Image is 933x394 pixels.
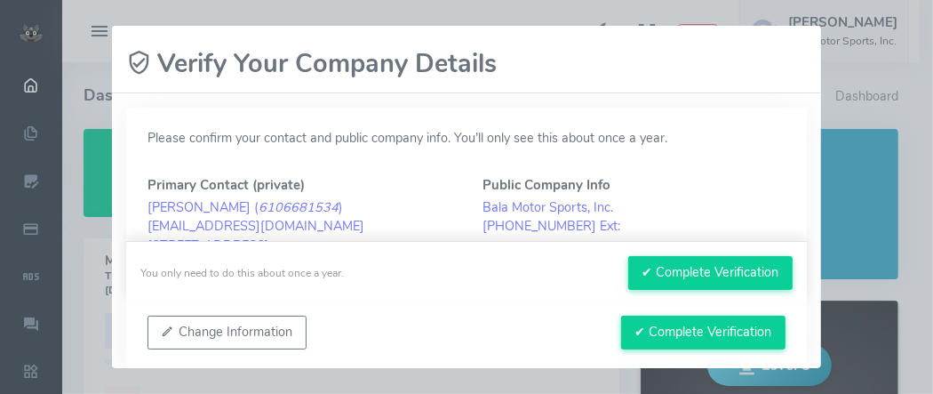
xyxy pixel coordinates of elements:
h5: Public Company Info [482,178,785,192]
button: ✔ Complete Verification [628,256,793,290]
blockquote: [PERSON_NAME] ( ) [EMAIL_ADDRESS][DOMAIN_NAME] [STREET_ADDRESS] Bala Cynwyd, [GEOGRAPHIC_DATA] 19127 [148,198,451,275]
blockquote: Bala Motor Sports, Inc. [PHONE_NUMBER] Ext: [STREET_ADDRESS] Bala Cynwyd, [GEOGRAPHIC_DATA] 19127 [482,198,785,294]
p: Please confirm your contact and public company info. You’ll only see this about once a year. [148,129,785,149]
em: 6106681534 [259,198,339,216]
iframe: Conversations [853,323,933,394]
button: ✔ Complete Verification [621,316,785,350]
h5: Primary Contact (private) [148,178,451,192]
h2: Verify Your Company Details [126,49,497,78]
button: Change Information [148,316,307,350]
div: You only need to do this about once a year. [140,265,344,281]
